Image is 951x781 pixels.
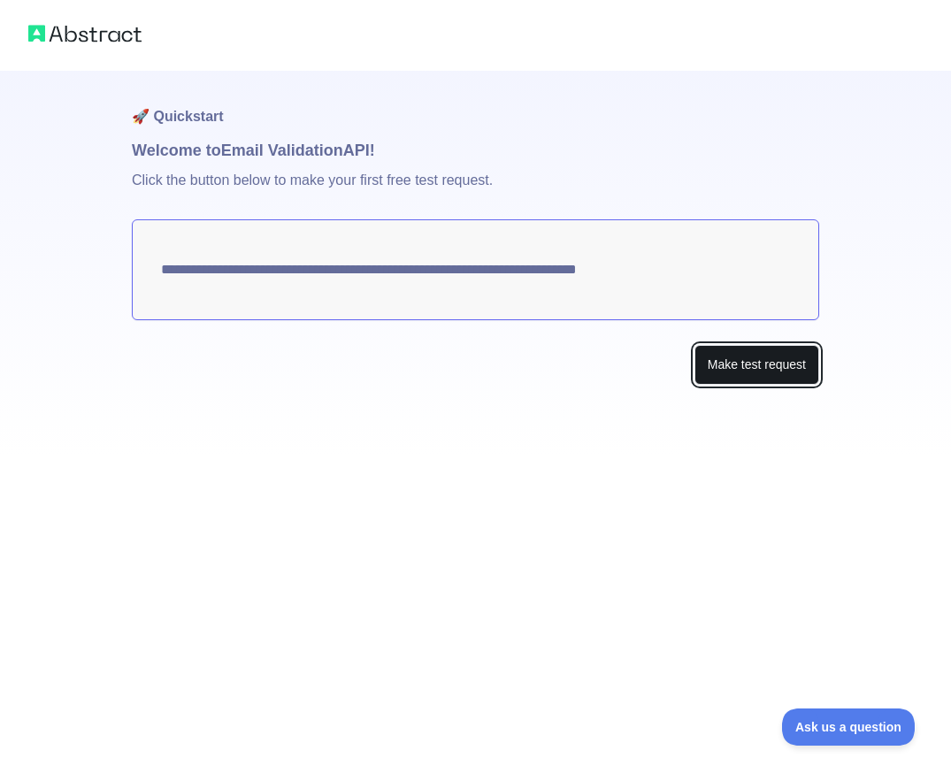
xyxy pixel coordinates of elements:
h1: Welcome to Email Validation API! [132,138,819,163]
img: Abstract logo [28,21,142,46]
p: Click the button below to make your first free test request. [132,163,819,219]
button: Make test request [694,345,819,385]
iframe: Toggle Customer Support [782,708,916,746]
h1: 🚀 Quickstart [132,71,819,138]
